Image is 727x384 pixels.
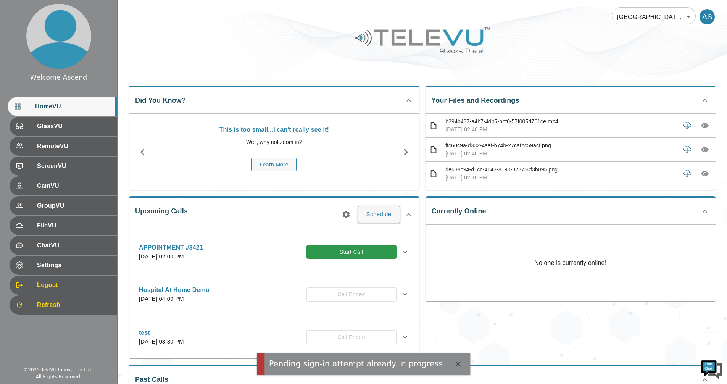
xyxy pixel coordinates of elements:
div: CamVU [10,176,117,195]
div: Hospital At Home Demo[DATE] 04:00 PMCall Ended [133,281,416,308]
span: GlassVU [37,122,111,131]
div: APPOINTMENT #3421[DATE] 02:00 PMStart Call [133,239,416,266]
img: d_736959983_company_1615157101543_736959983 [13,35,32,55]
div: AS [700,9,715,24]
button: Schedule [358,206,400,223]
p: ffc60c9a-d332-4aef-b74b-27cafbc59acf.png [445,142,677,150]
div: Welcome Ascend [30,73,87,82]
button: Learn More [251,158,297,172]
span: Settings [37,261,111,270]
p: c6bc1684-ce4e-410f-a69d-a0e6bdb552e5.png [445,190,677,198]
p: de638c94-d1cc-4143-8190-323750f3b095.png [445,166,677,174]
span: We're online! [44,96,105,173]
span: CamVU [37,181,111,190]
div: ChatVU [10,236,117,255]
div: GroupVU [10,196,117,215]
span: Logout [37,281,111,290]
span: ChatVU [37,241,111,250]
p: [DATE] 02:16 PM [445,174,677,182]
div: All Rights Reserved [36,373,80,380]
p: Hospital At Home Demo [139,286,210,295]
div: GlassVU [10,117,117,136]
div: Minimize live chat window [125,4,143,22]
p: [DATE] 04:00 PM [139,295,210,303]
p: b394b437-a4b7-4db5-bbf0-57f005d761ce.mp4 [445,118,677,126]
span: GroupVU [37,201,111,210]
div: Refresh [10,295,117,315]
p: [DATE] 02:48 PM [445,150,677,158]
span: HomeVU [35,102,111,111]
div: FileVU [10,216,117,235]
div: Settings [10,256,117,275]
img: Logo [354,24,491,56]
div: Logout [10,276,117,295]
img: profile.png [26,4,91,69]
span: FileVU [37,221,111,230]
div: [GEOGRAPHIC_DATA] At Home [612,6,696,27]
p: No one is currently online! [534,225,606,301]
p: Well, why not zoom in? [160,138,388,146]
div: Chat with us now [40,40,128,50]
div: Pending sign-in attempt already in progress [269,358,443,370]
img: Chat Widget [700,357,723,380]
div: test[DATE] 08:30 PMCall Ended [133,324,416,351]
div: HomeVU [8,97,117,116]
p: test [139,328,184,337]
span: RemoteVU [37,142,111,151]
div: ScreenVU [10,157,117,176]
span: Refresh [37,300,111,310]
button: Start Call [306,245,397,259]
p: [DATE] 02:00 PM [139,252,203,261]
p: APPOINTMENT #3421 [139,243,203,252]
p: This is too small...I can't really see it! [160,125,388,134]
span: ScreenVU [37,161,111,171]
p: [DATE] 02:46 PM [445,126,677,134]
textarea: Type your message and hit 'Enter' [4,208,145,235]
div: RemoteVU [10,137,117,156]
div: © 2025 TeleVU Innovation Ltd. [23,366,92,373]
p: [DATE] 08:30 PM [139,337,184,346]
